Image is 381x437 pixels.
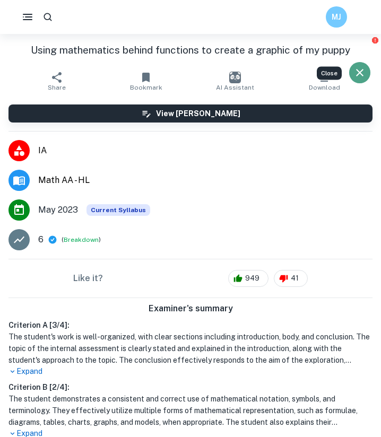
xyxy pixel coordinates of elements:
[274,270,308,287] div: 41
[86,204,150,216] div: This exemplar is based on the current syllabus. Feel free to refer to it for inspiration/ideas wh...
[349,62,370,83] button: Close
[371,36,379,44] button: Report issue
[216,84,254,91] span: AI Assistant
[8,319,373,331] h6: Criterion A [ 3 / 4 ]:
[12,66,101,96] button: Share
[8,381,373,393] h6: Criterion B [ 2 / 4 ]:
[326,6,347,28] button: MJ
[86,204,150,216] span: Current Syllabus
[8,393,373,428] h1: The student demonstrates a consistent and correct use of mathematical notation, symbols, and term...
[8,331,373,366] h1: The student's work is well-organized, with clear sections including introduction, body, and concl...
[8,366,373,377] p: Expand
[239,273,265,284] span: 949
[280,66,369,96] button: Download
[73,272,103,285] h6: Like it?
[38,233,44,246] p: 6
[331,11,343,23] h6: MJ
[285,273,305,284] span: 41
[190,66,280,96] button: AI Assistant
[38,204,78,216] span: May 2023
[8,42,373,58] h1: Using mathematics behind functions to create a graphic of my puppy
[48,84,66,91] span: Share
[317,67,342,80] div: Close
[229,72,241,83] img: AI Assistant
[38,174,373,187] span: Math AA - HL
[64,235,99,244] button: Breakdown
[156,108,240,119] h6: View [PERSON_NAME]
[309,84,340,91] span: Download
[38,144,373,157] span: IA
[130,84,162,91] span: Bookmark
[228,270,269,287] div: 949
[101,66,190,96] button: Bookmark
[8,104,373,123] button: View [PERSON_NAME]
[62,234,101,244] span: ( )
[4,302,377,315] h6: Examiner's summary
